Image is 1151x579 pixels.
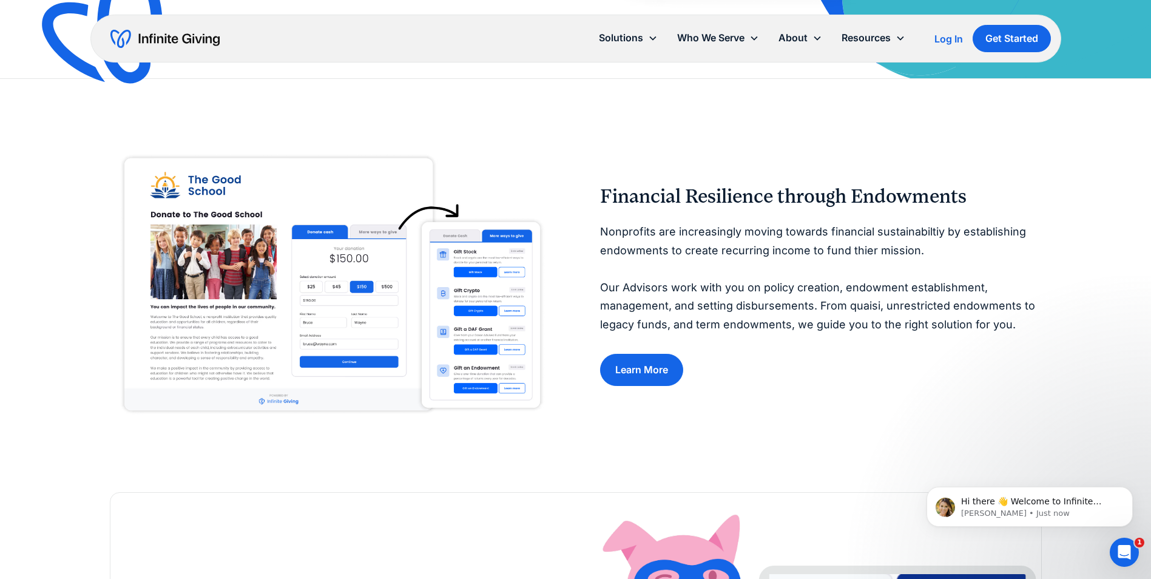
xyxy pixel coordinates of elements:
a: Get Started [973,25,1051,52]
iframe: Intercom live chat [1110,538,1139,567]
span: 1 [1135,538,1144,547]
a: Learn More [600,354,683,386]
div: About [778,30,808,46]
h2: Financial Resilience through Endowments [600,185,1042,208]
div: Solutions [599,30,643,46]
a: home [110,29,220,49]
div: Solutions [589,25,667,51]
iframe: Intercom notifications message [908,461,1151,546]
img: A screenshot of Infinite Giving’s all-inclusive donation page, where you can accept stock donatio... [110,147,552,424]
div: Resources [842,30,891,46]
div: Who We Serve [677,30,744,46]
div: Log In [934,34,963,44]
a: Log In [934,32,963,46]
p: Nonprofits are increasingly moving towards financial sustainabiltiy by establishing endowments to... [600,223,1042,334]
div: About [769,25,832,51]
div: Who We Serve [667,25,769,51]
div: Resources [832,25,915,51]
